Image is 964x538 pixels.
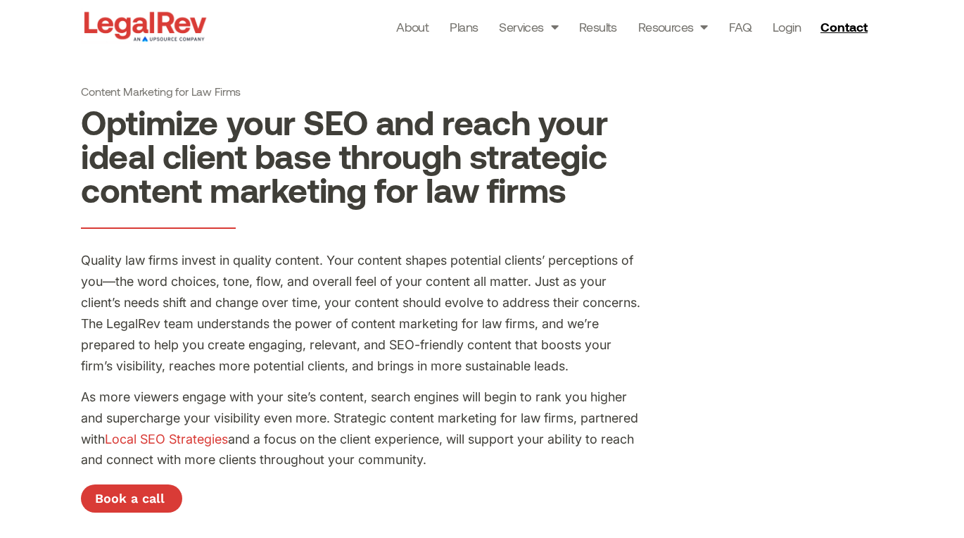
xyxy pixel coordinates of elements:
[638,17,708,37] a: Resources
[81,105,644,206] h2: Optimize your SEO and reach your ideal client base through strategic content marketing for law firms
[396,17,801,37] nav: Menu
[81,250,644,376] p: Quality law firms invest in quality content. Your content shapes potential clients’ perceptions o...
[95,492,165,505] span: Book a call
[105,432,228,446] a: Local SEO Strategies
[81,484,182,513] a: Book a call
[81,85,644,98] h1: Content Marketing for Law Firms
[81,387,644,471] p: As more viewers engage with your site’s content, search engines will begin to rank you higher and...
[579,17,617,37] a: Results
[450,17,478,37] a: Plans
[815,15,877,38] a: Contact
[729,17,751,37] a: FAQ
[396,17,429,37] a: About
[499,17,558,37] a: Services
[773,17,801,37] a: Login
[820,20,868,33] span: Contact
